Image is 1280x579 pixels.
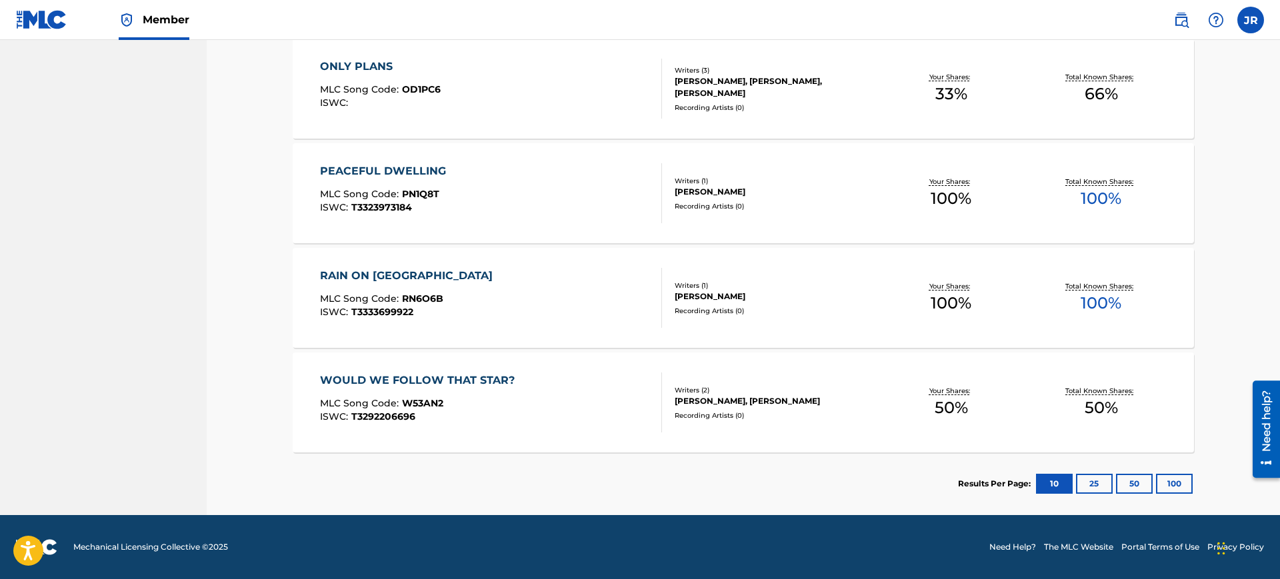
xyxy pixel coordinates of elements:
[1076,474,1113,494] button: 25
[16,539,57,555] img: logo
[1217,528,1225,568] div: Drag
[675,281,876,290] div: Writers ( 1 )
[320,163,453,179] div: PEACEFUL DWELLING
[929,386,973,396] p: Your Shares:
[675,306,876,316] div: Recording Artists ( 0 )
[1065,281,1137,291] p: Total Known Shares:
[989,541,1036,553] a: Need Help?
[958,478,1034,490] p: Results Per Page:
[320,372,521,388] div: WOULD WE FOLLOW THAT STAR?
[320,410,351,422] span: ISWC :
[402,188,439,200] span: PN1Q8T
[73,541,228,553] span: Mechanical Licensing Collective © 2025
[1237,7,1264,33] div: User Menu
[1156,474,1193,494] button: 100
[1036,474,1073,494] button: 10
[1085,396,1118,420] span: 50 %
[320,201,351,213] span: ISWC :
[929,177,973,187] p: Your Shares:
[351,410,415,422] span: T3292206696
[1065,386,1137,396] p: Total Known Shares:
[320,97,351,109] span: ISWC :
[402,397,443,409] span: W53AN2
[320,268,499,284] div: RAIN ON [GEOGRAPHIC_DATA]
[1173,12,1189,28] img: search
[935,396,968,420] span: 50 %
[402,292,443,304] span: RN6O6B
[675,290,876,302] div: [PERSON_NAME]
[931,291,971,315] span: 100 %
[935,82,967,106] span: 33 %
[675,410,876,420] div: Recording Artists ( 0 )
[402,83,441,95] span: OD1PC6
[1208,12,1224,28] img: help
[1213,515,1280,579] iframe: Chat Widget
[675,201,876,211] div: Recording Artists ( 0 )
[675,65,876,75] div: Writers ( 3 )
[929,281,973,291] p: Your Shares:
[320,306,351,318] span: ISWC :
[675,103,876,113] div: Recording Artists ( 0 )
[1081,187,1121,211] span: 100 %
[1243,374,1280,485] iframe: Resource Center
[351,306,413,318] span: T3333699922
[1116,474,1153,494] button: 50
[293,143,1194,243] a: PEACEFUL DWELLINGMLC Song Code:PN1Q8TISWC:T3323973184Writers (1)[PERSON_NAME]Recording Artists (0...
[1065,177,1137,187] p: Total Known Shares:
[1081,291,1121,315] span: 100 %
[320,188,402,200] span: MLC Song Code :
[143,12,189,27] span: Member
[293,352,1194,452] a: WOULD WE FOLLOW THAT STAR?MLC Song Code:W53AN2ISWC:T3292206696Writers (2)[PERSON_NAME], [PERSON_N...
[1207,541,1264,553] a: Privacy Policy
[320,83,402,95] span: MLC Song Code :
[675,176,876,186] div: Writers ( 1 )
[320,292,402,304] span: MLC Song Code :
[1065,72,1137,82] p: Total Known Shares:
[293,248,1194,348] a: RAIN ON [GEOGRAPHIC_DATA]MLC Song Code:RN6O6BISWC:T3333699922Writers (1)[PERSON_NAME]Recording Ar...
[675,186,876,198] div: [PERSON_NAME]
[1203,7,1229,33] div: Help
[931,187,971,211] span: 100 %
[16,10,67,29] img: MLC Logo
[1085,82,1118,106] span: 66 %
[929,72,973,82] p: Your Shares:
[1044,541,1113,553] a: The MLC Website
[351,201,412,213] span: T3323973184
[293,39,1194,139] a: ONLY PLANSMLC Song Code:OD1PC6ISWC:Writers (3)[PERSON_NAME], [PERSON_NAME], [PERSON_NAME]Recordin...
[675,395,876,407] div: [PERSON_NAME], [PERSON_NAME]
[320,59,441,75] div: ONLY PLANS
[675,75,876,99] div: [PERSON_NAME], [PERSON_NAME], [PERSON_NAME]
[1168,7,1195,33] a: Public Search
[1121,541,1199,553] a: Portal Terms of Use
[119,12,135,28] img: Top Rightsholder
[320,397,402,409] span: MLC Song Code :
[675,385,876,395] div: Writers ( 2 )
